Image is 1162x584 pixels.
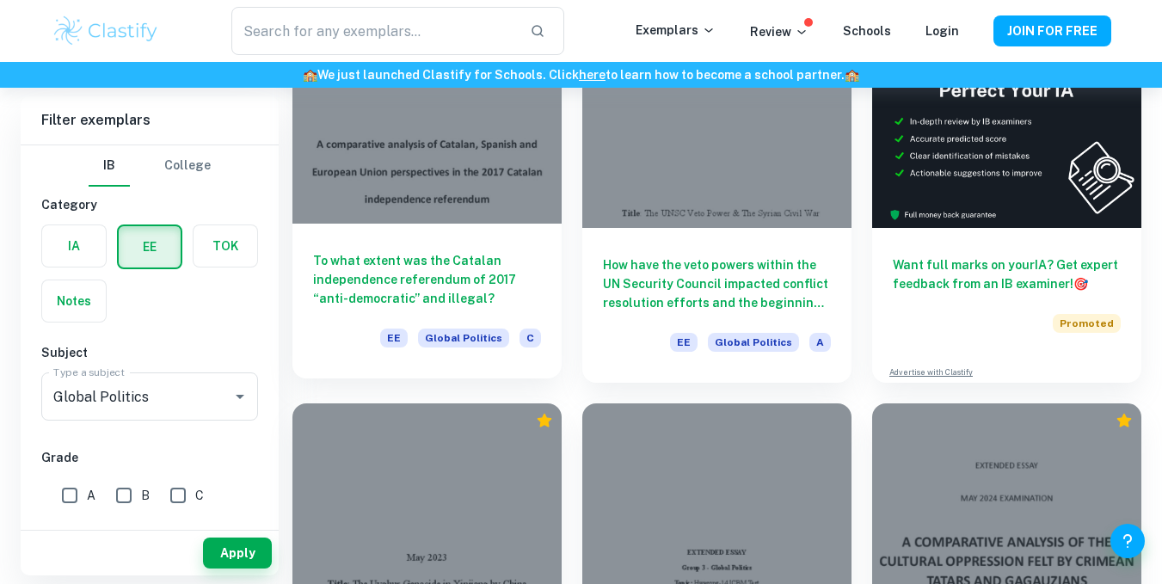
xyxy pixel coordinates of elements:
[536,412,553,429] div: Premium
[670,333,698,352] span: EE
[41,343,258,362] h6: Subject
[228,384,252,409] button: Open
[1110,524,1145,558] button: Help and Feedback
[41,448,258,467] h6: Grade
[195,486,204,505] span: C
[1053,314,1121,333] span: Promoted
[231,7,515,55] input: Search for any exemplars...
[119,226,181,267] button: EE
[1116,412,1133,429] div: Premium
[89,145,130,187] button: IB
[809,333,831,352] span: A
[750,22,808,41] p: Review
[89,145,211,187] div: Filter type choice
[520,329,541,347] span: C
[41,195,258,214] h6: Category
[194,225,257,267] button: TOK
[893,255,1121,293] h6: Want full marks on your IA ? Get expert feedback from an IB examiner!
[603,255,831,312] h6: How have the veto powers within the UN Security Council impacted conflict resolution efforts and ...
[889,366,973,378] a: Advertise with Clastify
[313,251,541,308] h6: To what extent was the Catalan independence referendum of 2017 “anti-democratic” and illegal?
[52,14,161,48] img: Clastify logo
[203,538,272,569] button: Apply
[42,225,106,267] button: IA
[925,24,959,38] a: Login
[42,280,106,322] button: Notes
[872,26,1141,228] img: Thumbnail
[3,65,1159,84] h6: We just launched Clastify for Schools. Click to learn how to become a school partner.
[292,26,562,383] a: To what extent was the Catalan independence referendum of 2017 “anti-democratic” and illegal?EEGl...
[164,145,211,187] button: College
[845,68,859,82] span: 🏫
[582,26,852,383] a: How have the veto powers within the UN Security Council impacted conflict resolution efforts and ...
[141,486,150,505] span: B
[708,333,799,352] span: Global Politics
[418,329,509,347] span: Global Politics
[872,26,1141,383] a: Want full marks on yourIA? Get expert feedback from an IB examiner!PromotedAdvertise with Clastify
[53,365,125,379] label: Type a subject
[636,21,716,40] p: Exemplars
[843,24,891,38] a: Schools
[993,15,1111,46] button: JOIN FOR FREE
[303,68,317,82] span: 🏫
[87,486,95,505] span: A
[21,96,279,144] h6: Filter exemplars
[380,329,408,347] span: EE
[1073,277,1088,291] span: 🎯
[579,68,606,82] a: here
